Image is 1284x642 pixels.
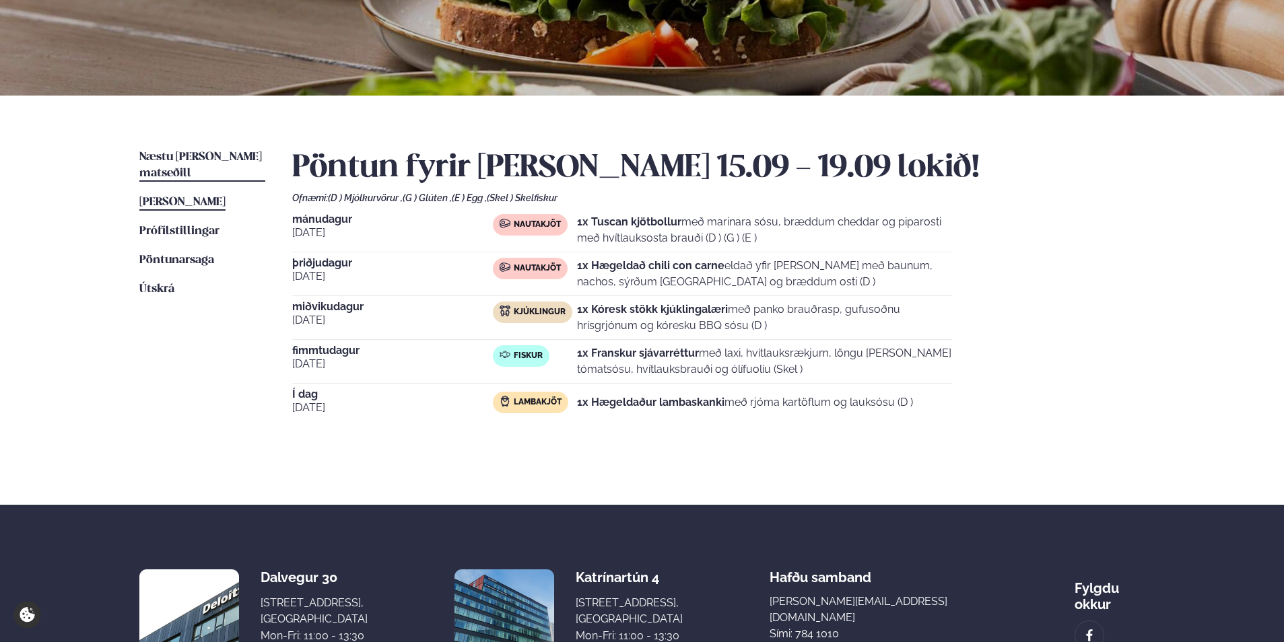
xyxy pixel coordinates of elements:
[576,569,683,585] div: Katrínartún 4
[139,254,214,266] span: Pöntunarsaga
[139,223,219,240] a: Prófílstillingar
[500,349,510,360] img: fish.svg
[770,594,988,626] a: [PERSON_NAME][EMAIL_ADDRESS][DOMAIN_NAME]
[514,219,561,230] span: Nautakjöt
[292,356,493,372] span: [DATE]
[500,396,510,406] img: Lamb.svg
[292,301,493,312] span: miðvikudagur
[292,149,1145,187] h2: Pöntun fyrir [PERSON_NAME] 15.09 - 19.09 lokið!
[139,225,219,237] span: Prófílstillingar
[292,225,493,241] span: [DATE]
[770,626,988,642] p: Sími: 784 1010
[577,394,913,411] p: með rjóma kartöflum og lauksósu (D )
[500,306,510,316] img: chicken.svg
[514,351,543,361] span: Fiskur
[770,559,871,585] span: Hafðu samband
[577,258,952,290] p: eldað yfir [PERSON_NAME] með baunum, nachos, sýrðum [GEOGRAPHIC_DATA] og bræddum osti (D )
[139,197,226,208] span: [PERSON_NAME]
[292,258,493,269] span: þriðjudagur
[577,345,952,378] p: með laxi, hvítlauksrækjum, löngu [PERSON_NAME] tómatsósu, hvítlauksbrauði og ólífuolíu (Skel )
[13,601,41,629] a: Cookie settings
[577,303,728,316] strong: 1x Kóresk stökk kjúklingalæri
[139,151,262,179] span: Næstu [PERSON_NAME] matseðill
[328,192,403,203] span: (D ) Mjólkurvörur ,
[292,312,493,328] span: [DATE]
[576,595,683,627] div: [STREET_ADDRESS], [GEOGRAPHIC_DATA]
[292,214,493,225] span: mánudagur
[487,192,557,203] span: (Skel ) Skelfiskur
[514,263,561,274] span: Nautakjöt
[292,192,1145,203] div: Ofnæmi:
[577,347,699,359] strong: 1x Franskur sjávarréttur
[292,345,493,356] span: fimmtudagur
[577,396,724,408] strong: 1x Hægeldaður lambaskanki
[452,192,487,203] span: (E ) Egg ,
[139,281,174,297] a: Útskrá
[139,252,214,269] a: Pöntunarsaga
[1075,569,1145,612] div: Fylgdu okkur
[261,595,368,627] div: [STREET_ADDRESS], [GEOGRAPHIC_DATA]
[577,301,952,334] p: með panko brauðrasp, gufusoðnu hrísgrjónum og kóresku BBQ sósu (D )
[577,214,952,246] p: með marinara sósu, bræddum cheddar og piparosti með hvítlauksosta brauði (D ) (G ) (E )
[292,389,493,400] span: Í dag
[403,192,452,203] span: (G ) Glúten ,
[514,397,562,408] span: Lambakjöt
[292,400,493,416] span: [DATE]
[139,283,174,295] span: Útskrá
[139,149,265,182] a: Næstu [PERSON_NAME] matseðill
[261,569,368,585] div: Dalvegur 30
[292,269,493,285] span: [DATE]
[577,215,681,228] strong: 1x Tuscan kjötbollur
[577,259,724,272] strong: 1x Hægeldað chili con carne
[500,262,510,273] img: beef.svg
[500,218,510,229] img: beef.svg
[514,307,566,318] span: Kjúklingur
[139,194,226,211] a: [PERSON_NAME]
